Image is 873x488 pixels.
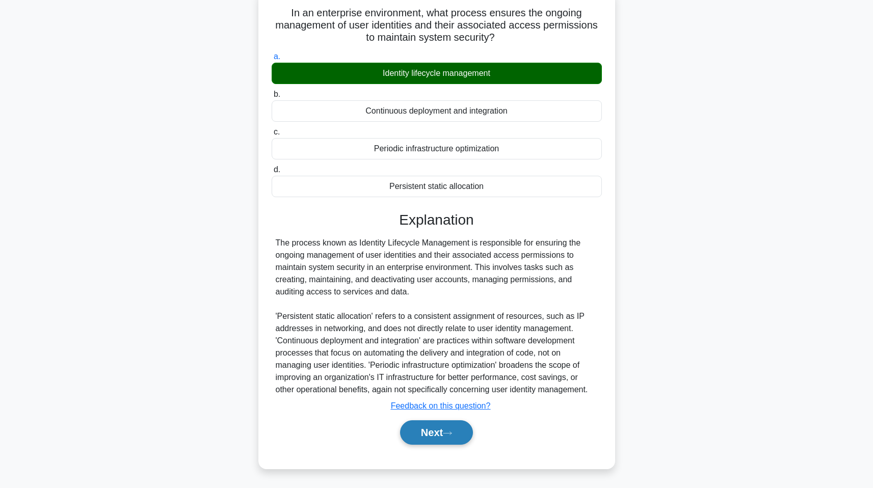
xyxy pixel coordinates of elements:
[272,176,602,197] div: Persistent static allocation
[272,138,602,159] div: Periodic infrastructure optimization
[278,211,596,229] h3: Explanation
[391,401,491,410] a: Feedback on this question?
[400,420,473,445] button: Next
[272,63,602,84] div: Identity lifecycle management
[276,237,598,396] div: The process known as Identity Lifecycle Management is responsible for ensuring the ongoing manage...
[274,90,280,98] span: b.
[274,165,280,174] span: d.
[274,127,280,136] span: c.
[271,7,603,44] h5: In an enterprise environment, what process ensures the ongoing management of user identities and ...
[274,52,280,61] span: a.
[272,100,602,122] div: Continuous deployment and integration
